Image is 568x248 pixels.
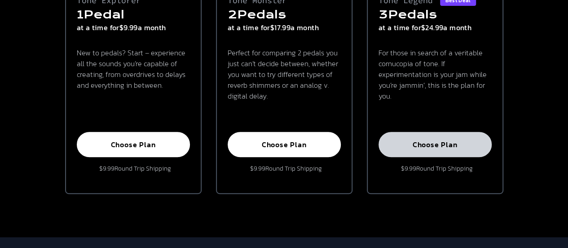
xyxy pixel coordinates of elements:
p: Choose Plan [388,140,482,149]
p: at a time for $9.99 a month [77,22,190,33]
p: For those in search of a veritable cornucopia of tone. If experimentation is your jam while you’r... [379,47,492,101]
button: Choose Plan [77,132,190,157]
h3: 1 Pedal [77,8,190,22]
p: $ 9.99 Round Trip Shipping [247,164,322,173]
button: Choose Plan [379,132,492,157]
p: $ 9.99 Round Trip Shipping [397,164,473,173]
button: Choose Plan [228,132,341,157]
p: at a time for $24.99 a month [379,22,492,33]
p: $ 9.99 Round Trip Shipping [96,164,171,173]
h3: 2 Pedal s [228,8,341,22]
p: Perfect for comparing 2 pedals you just can’t decide between, whether you want to try different t... [228,47,341,101]
p: Choose Plan [238,140,331,149]
p: Choose Plan [87,140,180,149]
h3: 3 Pedal s [379,8,492,22]
p: New to pedals? Start – experience all the sounds you’re capable of creating, from overdrives to d... [77,47,190,90]
p: at a time for $17.99 a month [228,22,341,33]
